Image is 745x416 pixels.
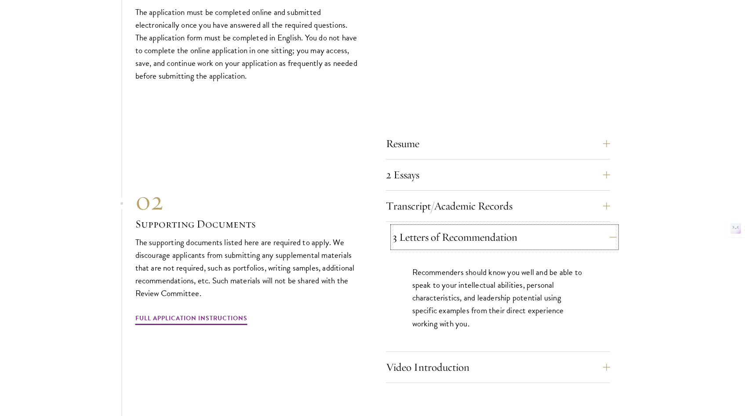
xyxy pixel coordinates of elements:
[135,185,360,217] div: 02
[386,164,610,185] button: 2 Essays
[135,6,360,82] p: The application must be completed online and submitted electronically once you have answered all ...
[386,195,610,217] button: Transcript/Academic Records
[386,133,610,154] button: Resume
[386,357,610,378] button: Video Introduction
[135,236,360,300] p: The supporting documents listed here are required to apply. We discourage applicants from submitt...
[135,313,247,326] a: Full Application Instructions
[392,227,617,248] button: 3 Letters of Recommendation
[412,266,584,329] p: Recommenders should know you well and be able to speak to your intellectual abilities, personal c...
[135,217,360,232] h3: Supporting Documents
